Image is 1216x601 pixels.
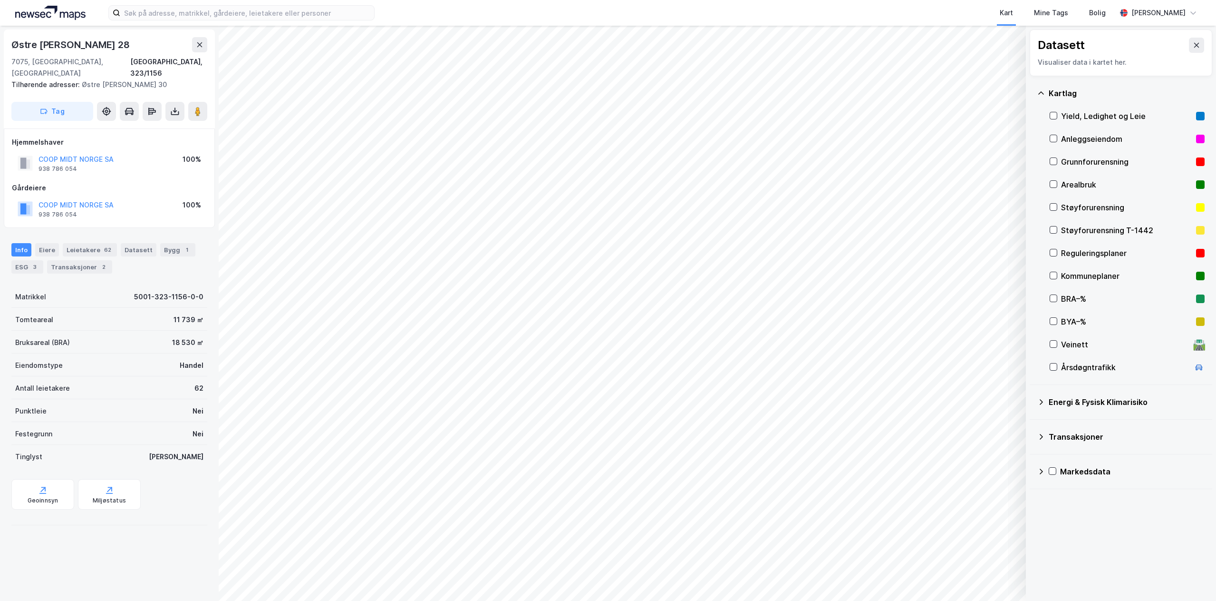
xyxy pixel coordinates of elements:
[1061,247,1192,259] div: Reguleringsplaner
[1061,179,1192,190] div: Arealbruk
[1049,396,1205,408] div: Energi & Fysisk Klimarisiko
[15,383,70,394] div: Antall leietakere
[174,314,203,325] div: 11 739 ㎡
[35,243,59,256] div: Eiere
[39,211,77,218] div: 938 786 054
[47,260,112,274] div: Transaksjoner
[11,243,31,256] div: Info
[1061,293,1192,305] div: BRA–%
[11,80,82,89] span: Tilhørende adresser:
[1060,466,1205,477] div: Markedsdata
[12,137,207,148] div: Hjemmelshaver
[1061,110,1192,122] div: Yield, Ledighet og Leie
[1061,270,1192,282] div: Kommuneplaner
[1061,362,1189,373] div: Årsdøgntrafikk
[15,314,53,325] div: Tomteareal
[15,405,47,417] div: Punktleie
[1061,316,1192,327] div: BYA–%
[1061,156,1192,167] div: Grunnforurensning
[11,79,200,90] div: Østre [PERSON_NAME] 30
[134,291,203,303] div: 5001-323-1156-0-0
[1038,38,1085,53] div: Datasett
[11,56,130,79] div: 7075, [GEOGRAPHIC_DATA], [GEOGRAPHIC_DATA]
[183,199,201,211] div: 100%
[11,260,43,274] div: ESG
[182,245,192,255] div: 1
[1061,339,1189,350] div: Veinett
[28,497,58,504] div: Geoinnsyn
[1000,7,1013,19] div: Kart
[1131,7,1186,19] div: [PERSON_NAME]
[180,360,203,371] div: Handel
[1061,133,1192,145] div: Anleggseiendom
[63,243,117,256] div: Leietakere
[39,165,77,173] div: 938 786 054
[12,182,207,194] div: Gårdeiere
[183,154,201,165] div: 100%
[15,337,70,348] div: Bruksareal (BRA)
[1038,57,1204,68] div: Visualiser data i kartet her.
[15,428,52,440] div: Festegrunn
[1193,338,1206,351] div: 🛣️
[1089,7,1106,19] div: Bolig
[120,6,374,20] input: Søk på adresse, matrikkel, gårdeiere, leietakere eller personer
[160,243,195,256] div: Bygg
[1049,88,1205,99] div: Kartlag
[1061,225,1192,236] div: Støyforurensning T-1442
[1168,555,1216,601] iframe: Chat Widget
[193,428,203,440] div: Nei
[11,102,93,121] button: Tag
[194,383,203,394] div: 62
[15,6,86,20] img: logo.a4113a55bc3d86da70a041830d287a7e.svg
[11,37,132,52] div: Østre [PERSON_NAME] 28
[93,497,126,504] div: Miljøstatus
[1049,431,1205,443] div: Transaksjoner
[102,245,113,255] div: 62
[130,56,207,79] div: [GEOGRAPHIC_DATA], 323/1156
[1061,202,1192,213] div: Støyforurensning
[15,291,46,303] div: Matrikkel
[30,262,39,272] div: 3
[193,405,203,417] div: Nei
[172,337,203,348] div: 18 530 ㎡
[15,451,42,463] div: Tinglyst
[15,360,63,371] div: Eiendomstype
[1034,7,1068,19] div: Mine Tags
[149,451,203,463] div: [PERSON_NAME]
[121,243,156,256] div: Datasett
[99,262,108,272] div: 2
